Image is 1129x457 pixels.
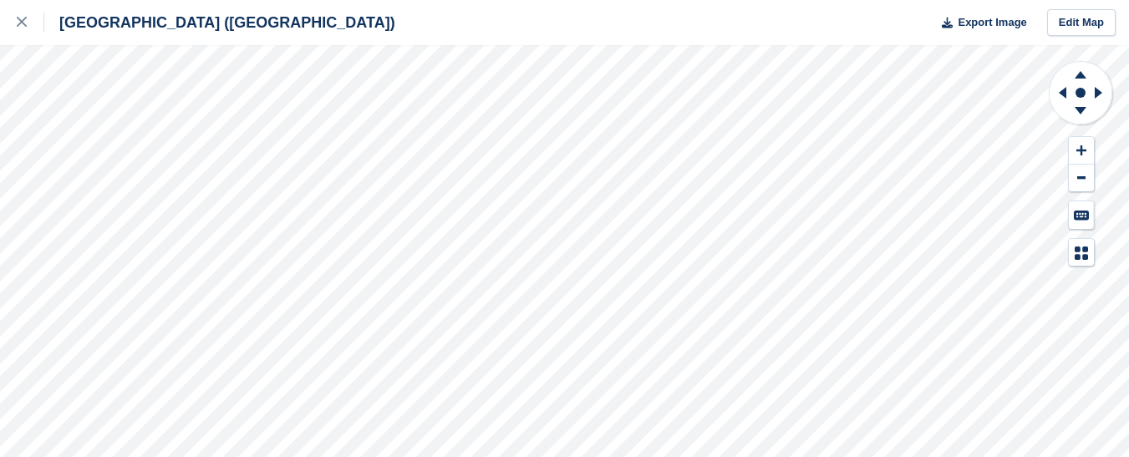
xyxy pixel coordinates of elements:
[958,14,1026,31] span: Export Image
[1069,201,1094,229] button: Keyboard Shortcuts
[1047,9,1116,37] a: Edit Map
[44,13,395,33] div: [GEOGRAPHIC_DATA] ([GEOGRAPHIC_DATA])
[1069,137,1094,165] button: Zoom In
[1069,239,1094,267] button: Map Legend
[1069,165,1094,192] button: Zoom Out
[932,9,1027,37] button: Export Image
